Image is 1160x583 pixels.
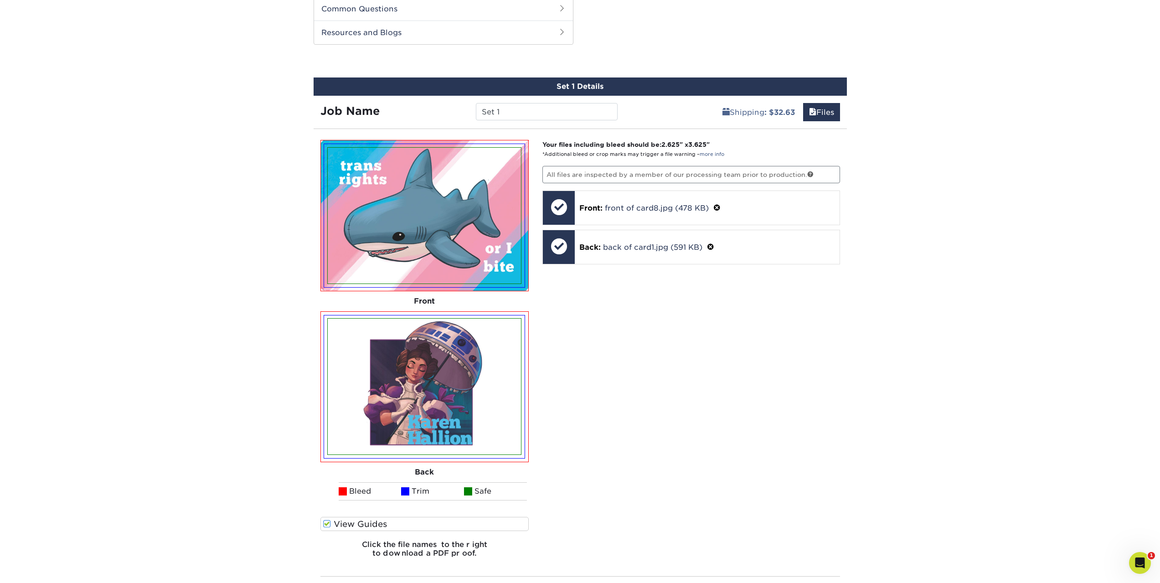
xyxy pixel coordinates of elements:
small: *Additional bleed or crop marks may trigger a file warning – [542,151,724,157]
input: Enter a job name [476,103,618,120]
span: 3.625 [688,141,706,148]
li: Trim [401,482,464,500]
strong: Your files including bleed should be: " x " [542,141,710,148]
span: Back: [579,243,601,252]
h2: Resources and Blogs [314,21,573,44]
label: View Guides [320,517,529,531]
a: front of card8.jpg (478 KB) [605,204,709,212]
span: 2.625 [661,141,680,148]
p: All files are inspected by a member of our processing team prior to production. [542,166,840,183]
div: Back [320,462,529,482]
a: Files [803,103,840,121]
span: files [809,108,816,117]
div: Set 1 Details [314,77,847,96]
span: Front: [579,204,603,212]
a: back of card1.jpg (591 KB) [603,243,702,252]
span: shipping [722,108,730,117]
a: Shipping: $32.63 [717,103,801,121]
strong: Job Name [320,104,380,118]
b: : $32.63 [764,108,795,117]
span: 1 [1148,552,1155,559]
a: more info [700,151,724,157]
h6: Click the file names to the right to download a PDF proof. [320,540,529,565]
li: Safe [464,482,527,500]
li: Bleed [339,482,402,500]
iframe: Intercom live chat [1129,552,1151,574]
div: Front [320,291,529,311]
